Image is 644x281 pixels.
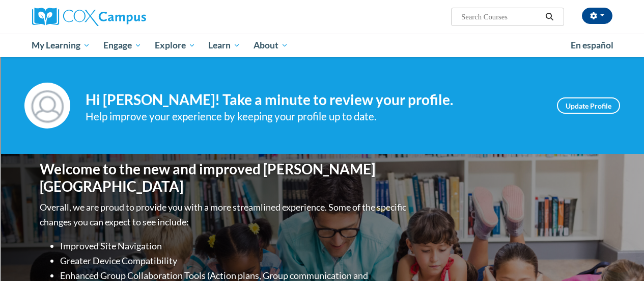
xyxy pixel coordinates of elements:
span: Learn [208,39,240,52]
span: Explore [155,39,195,52]
div: Main menu [24,34,620,57]
img: Cox Campus [32,8,146,26]
span: About [254,39,288,52]
button: Search [542,11,557,23]
span: Engage [103,39,142,52]
a: Engage [97,34,148,57]
a: My Learning [25,34,97,57]
button: Account Settings [582,8,612,24]
a: En español [564,35,620,56]
a: About [247,34,295,57]
a: Cox Campus [32,8,215,26]
a: Explore [148,34,202,57]
span: En español [571,40,613,50]
span: My Learning [32,39,90,52]
iframe: Button to launch messaging window [603,240,636,273]
a: Learn [202,34,247,57]
input: Search Courses [460,11,542,23]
